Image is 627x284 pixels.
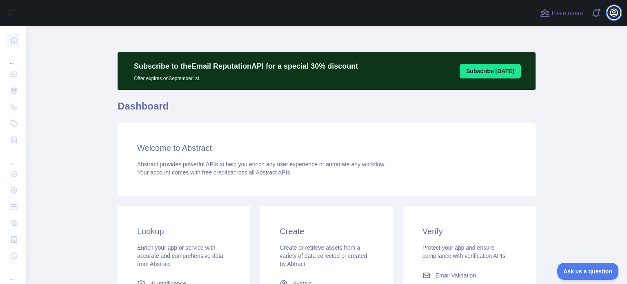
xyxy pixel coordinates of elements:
h1: Dashboard [118,100,536,119]
span: free credits [202,169,230,176]
span: Your account comes with across all Abstract APIs. [137,169,291,176]
button: Subscribe [DATE] [460,64,521,78]
p: Subscribe to the Email Reputation API for a special 30 % discount [134,60,358,72]
p: Offer expires on September 1st. [134,72,358,82]
span: Invite users [551,9,583,18]
button: Invite users [538,7,585,20]
h3: Verify [422,226,516,237]
span: Email Validation [436,271,476,280]
div: ... [7,265,20,281]
h3: Welcome to Abstract. [137,142,516,154]
a: Email Validation [419,268,519,283]
span: Enrich your app or service with accurate and comprehensive data from Abstract [137,244,223,267]
h3: Create [280,226,373,237]
iframe: Toggle Customer Support [557,263,619,280]
div: ... [7,149,20,165]
span: Create or retrieve assets from a variety of data collected or created by Abtract [280,244,367,267]
h3: Lookup [137,226,231,237]
span: Protect your app and ensure compliance with verification APIs [422,244,505,259]
span: Abstract provides powerful APIs to help you enrich any user experience or automate any workflow. [137,161,386,168]
div: ... [7,49,20,65]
